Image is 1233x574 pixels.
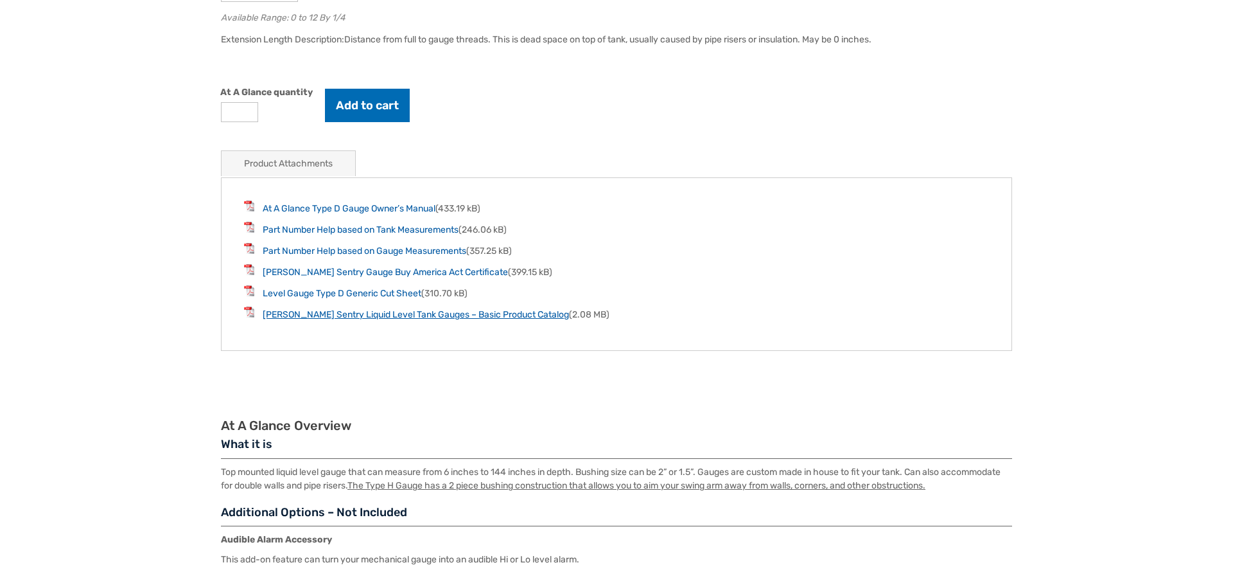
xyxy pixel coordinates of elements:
li: (433.19 kB) [244,201,989,215]
a: Product Attachments [244,151,333,176]
span: Extension Length Description: [221,34,344,45]
a: At A Glance Type D Gauge Owner’s Manual [263,203,435,214]
u: The Type H Gauge has a 2 piece bushing construction that allows you to aim your swing arm away fr... [347,480,925,491]
a: [PERSON_NAME] Sentry Gauge Buy America Act Certificate [263,267,508,278]
button: Add to cart [325,89,410,122]
li: (246.06 kB) [244,222,989,237]
p: Top mounted liquid level gauge that can measure from 6 inches to 144 inches in depth. Bushing siz... [221,465,1012,492]
a: Part Number Help based on Gauge Measurements [263,246,466,256]
strong: Audible Alarm Accessory [221,534,332,545]
div: Distance from full to gauge threads. This is dead space on top of tank, usually caused by pipe ri... [344,34,871,45]
h3: Additional Options – Not Included [221,505,1012,527]
li: (399.15 kB) [244,264,989,279]
input: Product quantity [221,102,258,122]
li: (357.25 kB) [244,243,989,258]
h3: What it is [221,437,1012,459]
li: (2.08 MB) [244,307,989,321]
h2: At A Glance Overview [221,418,1012,434]
a: [PERSON_NAME] Sentry Liquid Level Tank Gauges – Basic Product Catalog [263,309,569,320]
div: Available Range: 0 to 12 By 1/4 [221,10,1006,22]
p: This add-on feature can turn your mechanical gauge into an audible Hi or Lo level alarm. [221,553,1012,566]
a: Level Gauge Type D Generic Cut Sheet [263,288,421,299]
a: Part Number Help based on Tank Measurements [263,224,459,235]
li: (310.70 kB) [244,285,989,300]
